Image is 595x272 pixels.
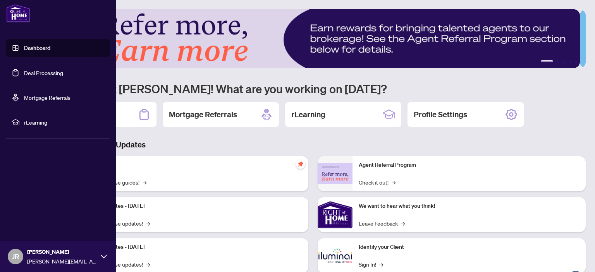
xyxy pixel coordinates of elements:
[146,219,150,228] span: →
[40,9,580,68] img: Slide 0
[27,248,97,256] span: [PERSON_NAME]
[392,178,396,186] span: →
[359,260,383,269] a: Sign In!→
[359,178,396,186] a: Check it out!→
[81,243,302,251] p: Platform Updates - [DATE]
[169,109,237,120] h2: Mortgage Referrals
[569,60,572,63] button: 4
[414,109,467,120] h2: Profile Settings
[24,44,50,51] a: Dashboard
[291,109,325,120] h2: rLearning
[81,202,302,210] p: Platform Updates - [DATE]
[40,81,586,96] h1: Welcome back [PERSON_NAME]! What are you working on [DATE]?
[379,260,383,269] span: →
[296,159,305,169] span: pushpin
[24,94,71,101] a: Mortgage Referrals
[541,60,553,63] button: 1
[146,260,150,269] span: →
[6,4,30,22] img: logo
[12,251,19,262] span: JR
[359,243,580,251] p: Identify your Client
[556,60,559,63] button: 2
[359,219,405,228] a: Leave Feedback→
[359,202,580,210] p: We want to hear what you think!
[40,139,586,150] h3: Brokerage & Industry Updates
[401,219,405,228] span: →
[575,60,578,63] button: 5
[562,60,566,63] button: 3
[359,161,580,169] p: Agent Referral Program
[143,178,146,186] span: →
[81,161,302,169] p: Self-Help
[24,118,105,127] span: rLearning
[27,257,97,265] span: [PERSON_NAME][EMAIL_ADDRESS][DOMAIN_NAME]
[318,163,353,184] img: Agent Referral Program
[318,197,353,232] img: We want to hear what you think!
[24,69,63,76] a: Deal Processing
[564,245,587,268] button: Open asap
